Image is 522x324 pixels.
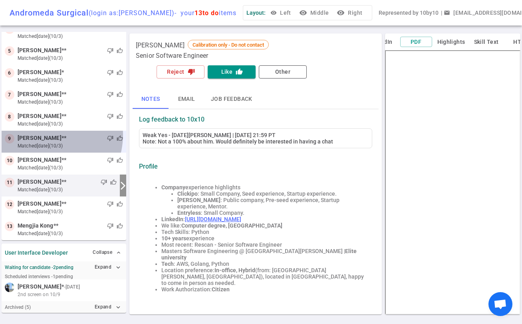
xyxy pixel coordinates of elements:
button: Skill Text [470,37,502,47]
button: Notes [133,90,169,109]
b: Citizen [212,286,230,293]
i: thumb_down [188,68,195,75]
li: : Small Company, Seed experience, Startup experience. [177,190,366,197]
span: thumb_down [107,91,113,98]
small: matched [DATE] (10/3) [18,120,123,128]
i: expand_more [115,304,122,311]
small: matched [DATE] (10/3) [18,33,123,40]
b: Elite university [161,248,358,261]
small: matched [DATE] (10/3) [18,55,123,62]
span: Mengjia Kong [18,222,54,230]
button: PDF [400,37,432,47]
iframe: candidate_document_preview__iframe [385,50,520,314]
span: thumb_up [117,69,123,76]
button: visibilityRight [335,6,365,20]
span: [PERSON_NAME] [18,178,62,186]
strong: Waiting for candidate - 2 pending [5,265,73,270]
small: matched [DATE] (10/3) [18,164,123,171]
button: Expandexpand_more [93,301,123,313]
small: matched [DATE] (10/3) [18,142,123,149]
button: Likethumb_up [208,65,256,79]
li: : AWS, Golang, Python [161,261,366,267]
span: thumb_up [117,91,123,98]
span: [PERSON_NAME] [18,112,62,120]
div: 13 [5,222,14,231]
small: matched [DATE] (10/3) [18,186,117,193]
b: Entryless [177,210,201,216]
li: : Small Company. [177,210,366,216]
div: Open chat [488,292,512,316]
div: Weak Yes - [DATE][PERSON_NAME] | [DATE] 21:59 PT Note: Not a 100% about him. Would definitely be ... [143,132,369,145]
div: 11 [5,178,14,187]
li: : [161,216,366,222]
b: Tech [161,261,174,267]
img: c71242d41979be291fd4fc4e6bf8b5af [5,283,14,292]
small: Archived ( 5 ) [5,304,31,310]
button: Left [269,6,294,20]
strong: Profile [139,163,158,170]
small: - [DATE] [64,283,80,291]
span: thumb_down [107,135,113,141]
small: matched [DATE] (10/3) [18,77,123,84]
span: [PERSON_NAME] [18,134,62,142]
b: Company [161,184,185,190]
li: Work Authorization: [161,286,366,293]
span: thumb_down [107,223,113,229]
small: matched [DATE] (10/3) [18,208,123,215]
span: - your items [175,9,236,17]
li: Most recent: Rescan - Senior Software Engineer [161,242,366,248]
span: thumb_down [107,47,113,54]
span: Senior Software Engineer [136,52,208,60]
span: thumb_down [107,157,113,163]
div: 6 [5,68,14,78]
button: Job feedback [204,90,259,109]
li: Tech Skills: Python [161,229,366,235]
button: Email [169,90,204,109]
div: 12 [5,200,14,209]
li: Location preference: (from: [GEOGRAPHIC_DATA][PERSON_NAME], [GEOGRAPHIC_DATA]), located in [GEOGR... [161,267,366,286]
span: thumb_down [107,69,113,76]
small: matched [DATE] (10/3) [18,98,123,106]
span: Layout: [246,10,266,16]
span: email [444,10,450,16]
b: Computer degree, [GEOGRAPHIC_DATA] [181,222,282,229]
small: Scheduled interviews - 1 pending [5,274,73,279]
div: Andromeda Surgical [10,8,236,18]
span: thumb_down [101,179,107,185]
li: Masters Software Engineering @ [GEOGRAPHIC_DATA][PERSON_NAME] | [161,248,366,261]
li: : Public company, Pre-seed experience, Startup experience, Mentor. [177,197,366,210]
button: visibilityMiddle [298,6,332,20]
span: thumb_up [117,113,123,120]
strong: Log feedback to 10x10 [139,116,204,123]
span: Calibration only - Do not contact [190,42,267,48]
span: thumb_up [117,223,123,229]
b: 10+ years [161,235,186,242]
div: 9 [5,134,14,143]
span: thumb_down [107,201,113,207]
strong: User Interface Developer [5,249,68,256]
span: expand_less [115,249,122,256]
div: basic tabs example [133,90,379,109]
span: [PERSON_NAME] [18,156,62,164]
span: thumb_up [117,135,123,141]
li: experience [161,235,366,242]
button: Expandexpand_more [93,261,123,273]
div: 10 [5,156,14,165]
i: visibility [337,9,345,17]
b: In-office, Hybrid [214,267,255,273]
i: expand_more [115,264,122,271]
span: 2nd screen on 10/9 [18,291,60,298]
span: [PERSON_NAME] [18,283,62,291]
button: Other [259,65,307,79]
span: thumb_up [117,47,123,54]
span: 13 to do [195,9,219,17]
div: 5 [5,46,14,56]
span: [PERSON_NAME] [18,200,62,208]
small: matched [DATE] (10/3) [18,230,123,237]
span: (login as: [PERSON_NAME] ) [89,9,175,17]
span: thumb_up [117,157,123,163]
button: Highlights [435,37,467,47]
span: experience highlights [161,184,240,190]
li: We like: [161,222,366,229]
div: 7 [5,90,14,100]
